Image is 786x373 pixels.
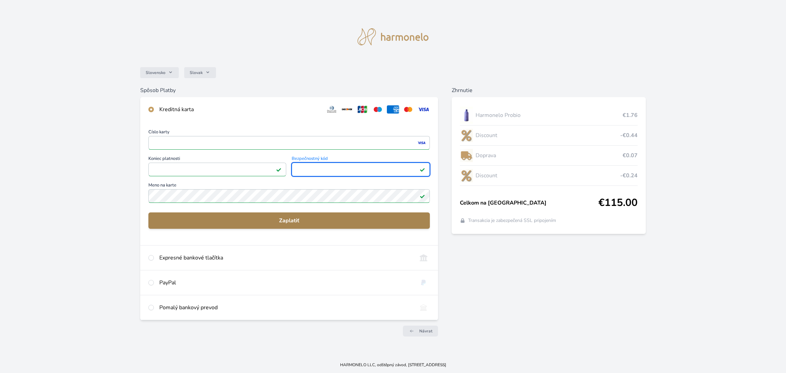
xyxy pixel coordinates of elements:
[476,151,623,160] span: Doprava
[372,105,384,114] img: maestro.svg
[276,167,281,172] img: Pole je platné
[140,86,438,94] h6: Spôsob Platby
[403,326,438,337] a: Návrat
[184,67,216,78] button: Slovak
[420,167,425,172] img: Pole je platné
[420,193,425,199] img: Pole je platné
[356,105,369,114] img: jcb.svg
[148,189,430,203] input: Meno na kartePole je platné
[151,165,283,174] iframe: Iframe pre deň vypršania platnosti
[476,171,620,180] span: Discount
[620,171,638,180] span: -€0.24
[417,105,430,114] img: visa.svg
[460,107,473,124] img: CLEAN_PROBIO_se_stinem_x-lo.jpg
[341,105,353,114] img: discover.svg
[292,156,430,163] span: Bezpečnostný kód
[460,127,473,144] img: discount-lo.png
[598,197,638,209] span: €115.00
[148,183,430,189] span: Meno na karte
[148,212,430,229] button: Zaplatiť
[623,111,638,119] span: €1.76
[140,67,179,78] button: Slovensko
[159,303,412,312] div: Pomalý bankový prevod
[476,111,623,119] span: Harmonelo Probio
[419,328,433,334] span: Návrat
[460,167,473,184] img: discount-lo.png
[151,138,427,148] iframe: Iframe pre číslo karty
[325,105,338,114] img: diners.svg
[417,303,430,312] img: bankTransfer_IBAN.svg
[402,105,414,114] img: mc.svg
[358,28,428,45] img: logo.svg
[154,217,425,225] span: Zaplatiť
[452,86,646,94] h6: Zhrnutie
[417,140,426,146] img: visa
[623,151,638,160] span: €0.07
[417,254,430,262] img: onlineBanking_SK.svg
[295,165,427,174] iframe: Iframe pre bezpečnostný kód
[417,279,430,287] img: paypal.svg
[146,70,165,75] span: Slovensko
[468,217,556,224] span: Transakcia je zabezpečená SSL pripojením
[148,130,430,136] span: Číslo karty
[159,254,412,262] div: Expresné bankové tlačítka
[387,105,399,114] img: amex.svg
[190,70,203,75] span: Slovak
[148,156,287,163] span: Koniec platnosti
[159,105,320,114] div: Kreditná karta
[620,131,638,139] span: -€0.44
[476,131,620,139] span: Discount
[159,279,412,287] div: PayPal
[460,147,473,164] img: delivery-lo.png
[460,199,598,207] span: Celkom na [GEOGRAPHIC_DATA]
